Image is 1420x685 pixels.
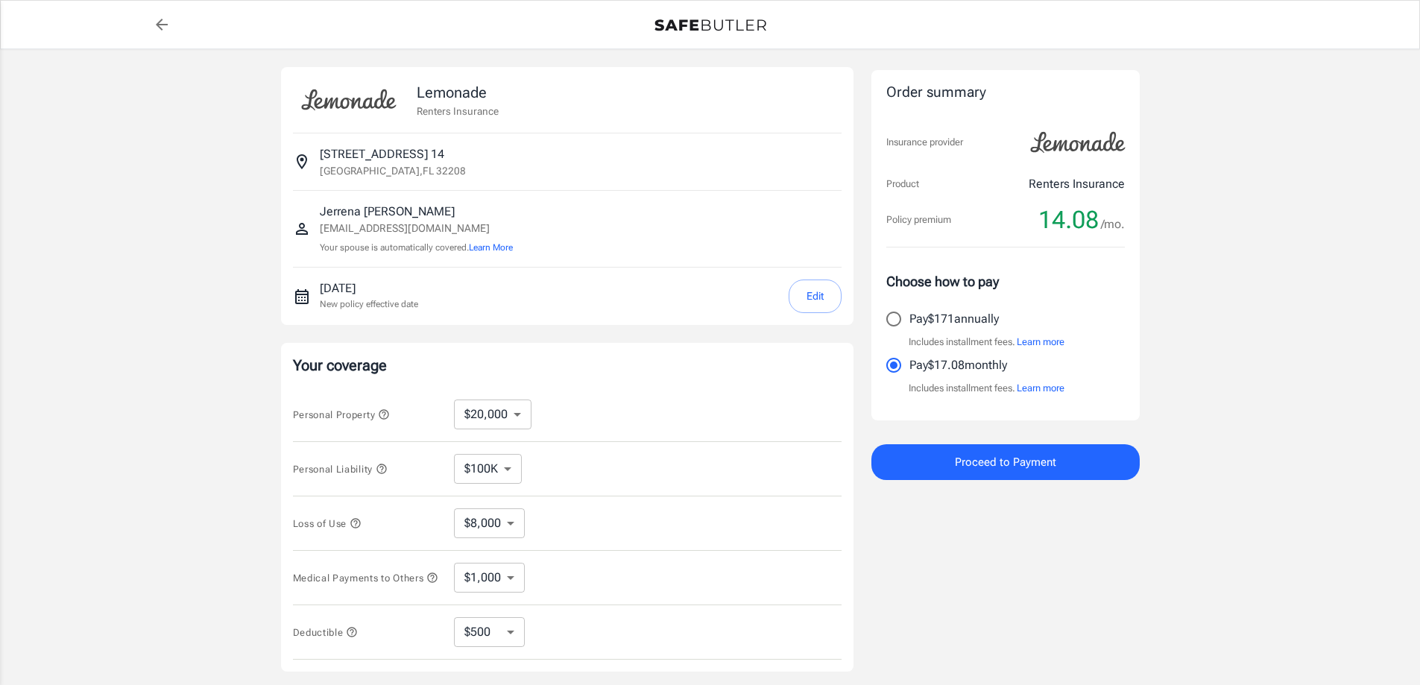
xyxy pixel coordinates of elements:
span: Medical Payments to Others [293,572,439,584]
button: Proceed to Payment [871,444,1140,480]
span: Proceed to Payment [955,452,1056,472]
p: Lemonade [417,81,499,104]
button: Deductible [293,623,359,641]
svg: Insured person [293,220,311,238]
button: Learn more [1017,381,1064,396]
p: Insurance provider [886,135,963,150]
button: Learn More [469,241,513,254]
img: Lemonade [293,79,405,121]
p: Renters Insurance [1029,175,1125,193]
p: [EMAIL_ADDRESS][DOMAIN_NAME] [320,221,513,236]
p: Policy premium [886,212,951,227]
p: [STREET_ADDRESS] 14 [320,145,444,163]
button: Edit [789,280,842,313]
p: Renters Insurance [417,104,499,119]
svg: New policy start date [293,288,311,306]
img: Back to quotes [654,19,766,31]
div: Order summary [886,82,1125,104]
p: Includes installment fees. [909,381,1064,396]
button: Medical Payments to Others [293,569,439,587]
button: Personal Property [293,405,390,423]
p: Your coverage [293,355,842,376]
button: Learn more [1017,335,1064,350]
p: New policy effective date [320,297,418,311]
p: Includes installment fees. [909,335,1064,350]
p: Pay $17.08 monthly [909,356,1007,374]
span: /mo. [1101,214,1125,235]
img: Lemonade [1022,121,1134,163]
button: Loss of Use [293,514,362,532]
span: 14.08 [1038,205,1099,235]
span: Loss of Use [293,518,362,529]
p: [DATE] [320,280,418,297]
svg: Insured address [293,153,311,171]
span: Personal Liability [293,464,388,475]
a: back to quotes [147,10,177,40]
p: Jerrena [PERSON_NAME] [320,203,513,221]
p: Your spouse is automatically covered. [320,241,513,255]
p: Pay $171 annually [909,310,999,328]
button: Personal Liability [293,460,388,478]
p: [GEOGRAPHIC_DATA] , FL 32208 [320,163,466,178]
span: Personal Property [293,409,390,420]
p: Choose how to pay [886,271,1125,291]
p: Product [886,177,919,192]
span: Deductible [293,627,359,638]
